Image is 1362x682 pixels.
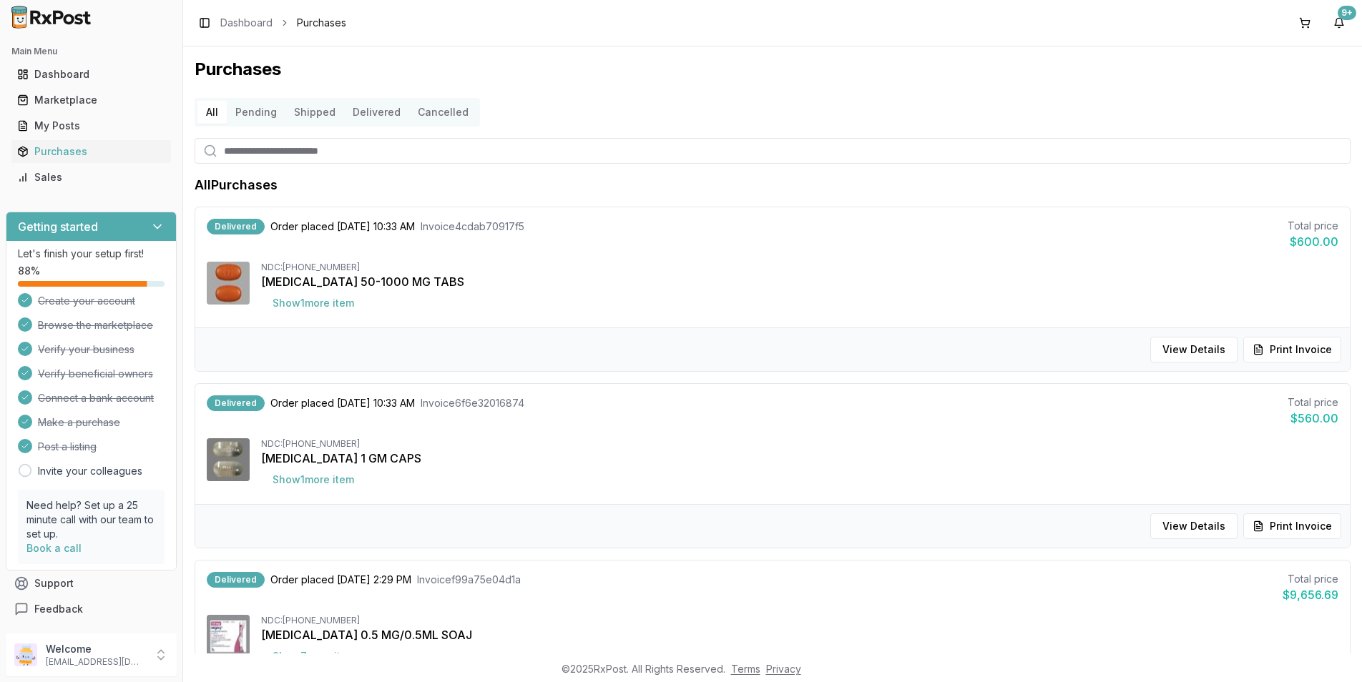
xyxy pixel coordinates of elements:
h1: All Purchases [195,175,278,195]
button: Print Invoice [1243,337,1341,362]
button: Print Invoice [1243,513,1341,539]
button: 9+ [1328,11,1351,34]
span: Create your account [38,294,135,308]
img: Janumet 50-1000 MG TABS [207,262,250,305]
span: Feedback [34,602,83,616]
div: NDC: [PHONE_NUMBER] [261,438,1338,450]
span: Invoice f99a75e04d1a [417,573,521,587]
button: Show1more item [261,467,366,493]
a: Privacy [766,663,801,675]
div: [MEDICAL_DATA] 1 GM CAPS [261,450,1338,467]
a: Sales [11,164,171,190]
div: Marketplace [17,93,165,107]
button: Sales [6,166,177,189]
div: [MEDICAL_DATA] 0.5 MG/0.5ML SOAJ [261,626,1338,643]
span: Post a listing [38,440,97,454]
div: Dashboard [17,67,165,81]
a: Terms [731,663,760,675]
div: 9+ [1338,6,1356,20]
div: Delivered [207,572,265,588]
p: Need help? Set up a 25 minute call with our team to set up. [26,498,156,541]
div: $600.00 [1288,233,1338,250]
button: Pending [227,101,285,124]
div: NDC: [PHONE_NUMBER] [261,615,1338,626]
div: [MEDICAL_DATA] 50-1000 MG TABS [261,273,1338,290]
img: Vascepa 1 GM CAPS [207,438,250,481]
span: Purchases [297,16,346,30]
p: Welcome [46,642,145,656]
a: Book a call [26,542,82,554]
button: View Details [1150,513,1238,539]
button: View Details [1150,337,1238,362]
span: Invoice 6f6e32016874 [421,396,524,410]
a: Dashboard [11,61,171,87]
div: Total price [1288,395,1338,410]
img: Wegovy 0.5 MG/0.5ML SOAJ [207,615,250,658]
p: [EMAIL_ADDRESS][DOMAIN_NAME] [46,656,145,668]
span: Verify your business [38,342,134,357]
button: Purchases [6,140,177,163]
img: User avatar [14,643,37,666]
button: Feedback [6,596,177,622]
button: Cancelled [409,101,477,124]
h2: Main Menu [11,46,171,57]
span: Verify beneficial owners [38,367,153,381]
span: Connect a bank account [38,391,154,405]
button: Marketplace [6,89,177,112]
div: Purchases [17,144,165,159]
img: RxPost Logo [6,6,97,29]
div: Delivered [207,395,265,411]
div: Sales [17,170,165,184]
button: Dashboard [6,63,177,86]
div: Total price [1283,572,1338,586]
span: Order placed [DATE] 10:33 AM [270,219,415,234]
button: Show1more item [261,290,366,316]
button: All [197,101,227,124]
button: Delivered [344,101,409,124]
a: Invite your colleagues [38,464,142,478]
a: Marketplace [11,87,171,113]
h3: Getting started [18,218,98,235]
a: Purchases [11,139,171,164]
button: My Posts [6,114,177,137]
span: Order placed [DATE] 10:33 AM [270,396,415,410]
nav: breadcrumb [220,16,346,30]
span: Make a purchase [38,415,120,430]
div: $560.00 [1288,410,1338,427]
span: Invoice 4cdab70917f5 [421,219,524,234]
div: My Posts [17,119,165,133]
button: Support [6,570,177,596]
button: Show7more items [261,643,373,669]
span: Browse the marketplace [38,318,153,332]
div: Delivered [207,219,265,234]
div: NDC: [PHONE_NUMBER] [261,262,1338,273]
a: Dashboard [220,16,273,30]
span: Order placed [DATE] 2:29 PM [270,573,411,587]
div: $9,656.69 [1283,586,1338,603]
button: Shipped [285,101,344,124]
span: 88 % [18,264,40,278]
p: Let's finish your setup first! [18,247,165,261]
iframe: Intercom live chat [1313,633,1348,668]
a: My Posts [11,113,171,139]
h1: Purchases [195,58,1351,81]
div: Total price [1288,219,1338,233]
